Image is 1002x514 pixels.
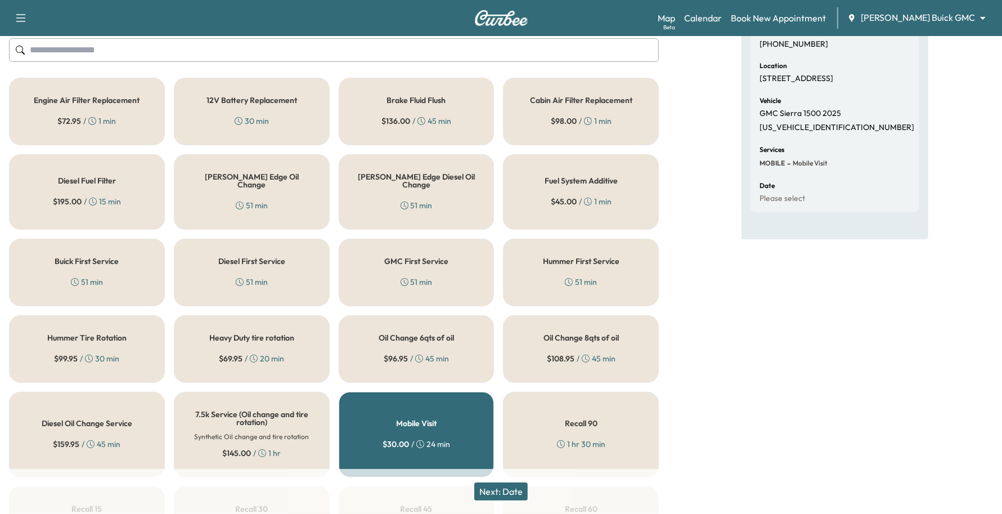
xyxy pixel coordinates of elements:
[235,115,269,127] div: 30 min
[206,96,297,104] h5: 12V Battery Replacement
[58,177,116,185] h5: Diesel Fuel Filter
[760,146,784,153] h6: Services
[731,11,826,25] a: Book New Appointment
[219,353,242,364] span: $ 69.95
[551,115,577,127] span: $ 98.00
[55,257,119,265] h5: Buick First Service
[760,39,828,50] p: [PHONE_NUMBER]
[47,334,127,342] h5: Hummer Tire Rotation
[760,159,785,168] span: MOBILE
[381,115,451,127] div: / 45 min
[547,353,615,364] div: / 45 min
[192,173,311,189] h5: [PERSON_NAME] Edge Oil Change
[861,11,975,24] span: [PERSON_NAME] Buick GMC
[57,115,116,127] div: / 1 min
[383,439,409,450] span: $ 30.00
[383,439,450,450] div: / 24 min
[71,276,103,288] div: 51 min
[42,419,132,427] h5: Diesel Oil Change Service
[658,11,675,25] a: MapBeta
[192,410,311,426] h5: 7.5k Service (Oil change and tire rotation)
[54,353,119,364] div: / 30 min
[547,353,574,364] span: $ 108.95
[760,109,841,119] p: GMC Sierra 1500 2025
[530,96,632,104] h5: Cabin Air Filter Replacement
[551,196,577,207] span: $ 45.00
[381,115,410,127] span: $ 136.00
[222,448,281,459] div: / 1 hr
[760,97,781,104] h6: Vehicle
[760,194,805,204] p: Please select
[53,439,79,450] span: $ 159.95
[565,276,597,288] div: 51 min
[543,334,619,342] h5: Oil Change 8qts of oil
[209,334,294,342] h5: Heavy Duty tire rotation
[387,96,446,104] h5: Brake Fluid Flush
[474,10,528,26] img: Curbee Logo
[53,196,82,207] span: $ 195.00
[236,276,268,288] div: 51 min
[760,74,833,84] p: [STREET_ADDRESS]
[401,200,433,211] div: 51 min
[790,159,828,168] span: Mobile Visit
[379,334,454,342] h5: Oil Change 6qts of oil
[543,257,619,265] h5: Hummer First Service
[545,177,618,185] h5: Fuel System Additive
[663,23,675,32] div: Beta
[565,419,597,427] h5: Recall 90
[236,200,268,211] div: 51 min
[219,353,284,364] div: / 20 min
[194,432,309,442] h6: Synthetic Oil change and tire rotation
[384,353,408,364] span: $ 96.95
[53,196,121,207] div: / 15 min
[218,257,285,265] h5: Diesel First Service
[557,439,605,450] div: 1 hr 30 min
[401,276,433,288] div: 51 min
[760,62,787,69] h6: Location
[34,96,140,104] h5: Engine Air Filter Replacement
[760,123,914,133] p: [US_VEHICLE_IDENTIFICATION_NUMBER]
[357,173,476,189] h5: [PERSON_NAME] Edge Diesel Oil Change
[396,419,437,427] h5: Mobile Visit
[474,482,528,500] button: Next: Date
[760,182,775,189] h6: Date
[222,448,251,459] span: $ 145.00
[53,439,120,450] div: / 45 min
[57,115,81,127] span: $ 72.95
[384,257,448,265] h5: GMC First Service
[54,353,78,364] span: $ 99.95
[384,353,449,364] div: / 45 min
[551,115,612,127] div: / 1 min
[785,158,790,169] span: -
[551,196,612,207] div: / 1 min
[684,11,722,25] a: Calendar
